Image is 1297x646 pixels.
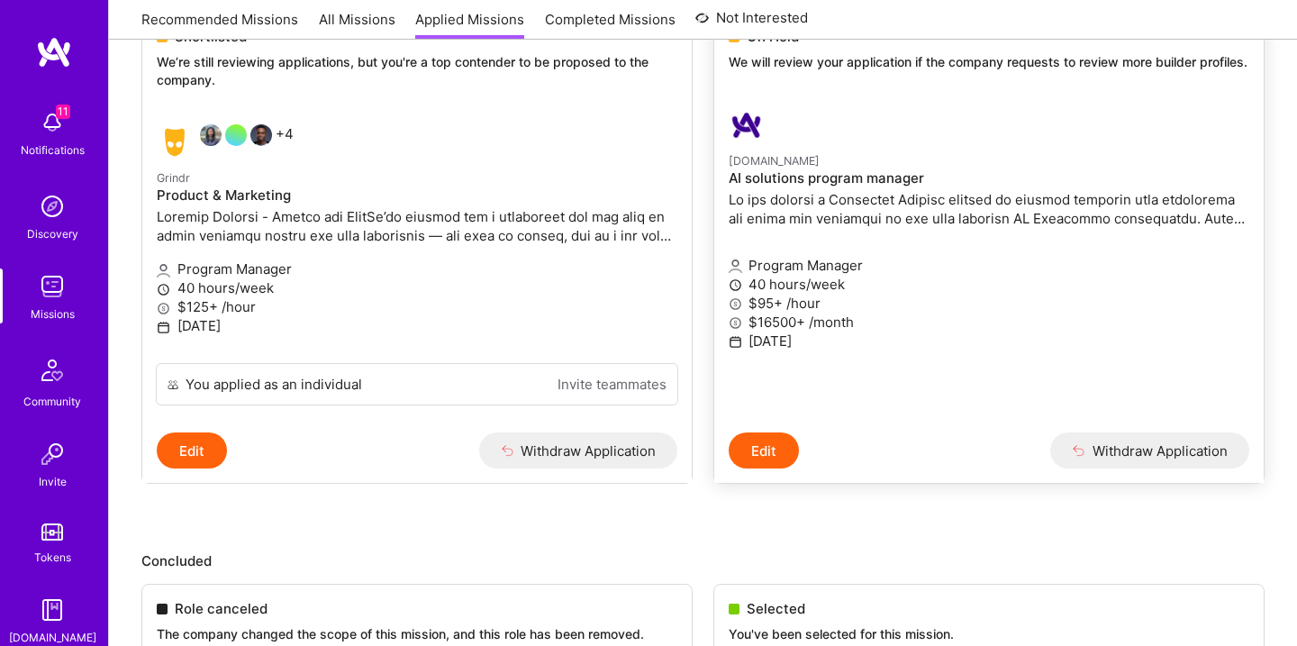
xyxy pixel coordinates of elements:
[157,264,170,278] i: icon Applicant
[157,297,677,316] p: $125+ /hour
[31,305,75,323] div: Missions
[157,321,170,334] i: icon Calendar
[319,10,395,40] a: All Missions
[729,154,820,168] small: [DOMAIN_NAME]
[729,107,765,143] img: A.Team company logo
[729,332,1249,350] p: [DATE]
[157,171,190,185] small: Grindr
[1050,432,1249,469] button: Withdraw Application
[157,187,677,204] h4: Product & Marketing
[141,10,298,40] a: Recommended Missions
[729,190,1249,228] p: Lo ips dolorsi a Consectet Adipisc elitsed do eiusmod temporin utla etdolorema ali enima min veni...
[39,472,67,491] div: Invite
[34,188,70,224] img: discovery
[157,124,294,160] div: +4
[729,278,742,292] i: icon Clock
[157,259,677,278] p: Program Manager
[27,224,78,243] div: Discovery
[729,259,742,273] i: icon Applicant
[157,124,193,160] img: Grindr company logo
[729,316,742,330] i: icon MoneyGray
[558,375,667,394] a: Invite teammates
[250,124,272,146] img: Omari Allen
[56,105,70,119] span: 11
[34,268,70,305] img: teamwork
[729,256,1249,275] p: Program Manager
[31,349,74,392] img: Community
[200,124,222,146] img: Angeline Rego
[36,36,72,68] img: logo
[157,432,227,469] button: Edit
[729,53,1249,71] p: We will review your application if the company requests to review more builder profiles.
[157,283,170,296] i: icon Clock
[545,10,676,40] a: Completed Missions
[479,432,678,469] button: Withdraw Application
[157,207,677,245] p: Loremip Dolorsi - Ametco adi ElitSe’do eiusmod tem i utlaboreet dol mag aliq en admin veniamqu no...
[695,7,808,40] a: Not Interested
[157,278,677,297] p: 40 hours/week
[415,10,524,40] a: Applied Missions
[157,302,170,315] i: icon MoneyGray
[729,335,742,349] i: icon Calendar
[729,275,1249,294] p: 40 hours/week
[21,141,85,159] div: Notifications
[142,110,692,363] a: Grindr company logoAngeline RegoOmari Allen+4GrindrProduct & MarketingLoremip Dolorsi - Ametco ad...
[729,294,1249,313] p: $95+ /hour
[141,551,1265,570] p: Concluded
[34,436,70,472] img: Invite
[729,170,1249,187] h4: AI solutions program manager
[714,93,1264,433] a: A.Team company logo[DOMAIN_NAME]AI solutions program managerLo ips dolorsi a Consectet Adipisc el...
[186,375,362,394] div: You applied as an individual
[23,392,81,411] div: Community
[34,548,71,567] div: Tokens
[34,592,70,628] img: guide book
[157,316,677,335] p: [DATE]
[729,297,742,311] i: icon MoneyGray
[729,432,799,469] button: Edit
[41,523,63,541] img: tokens
[34,105,70,141] img: bell
[157,53,677,88] p: We’re still reviewing applications, but you're a top contender to be proposed to the company.
[729,313,1249,332] p: $16500+ /month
